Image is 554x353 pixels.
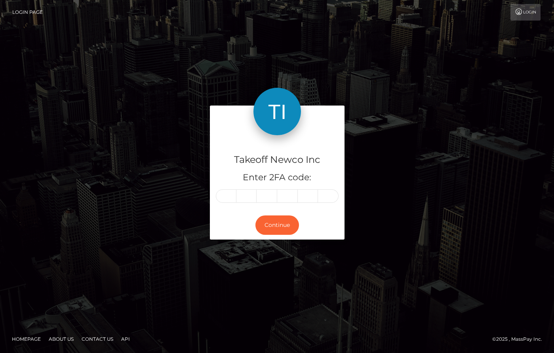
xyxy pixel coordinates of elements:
[255,215,299,235] button: Continue
[216,172,339,184] h5: Enter 2FA code:
[118,333,133,345] a: API
[216,153,339,167] h4: Takeoff Newco Inc
[46,333,77,345] a: About Us
[510,4,541,21] a: Login
[78,333,116,345] a: Contact Us
[253,88,301,135] img: Takeoff Newco Inc
[492,335,548,344] div: © 2025 , MassPay Inc.
[9,333,44,345] a: Homepage
[12,4,43,21] a: Login Page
